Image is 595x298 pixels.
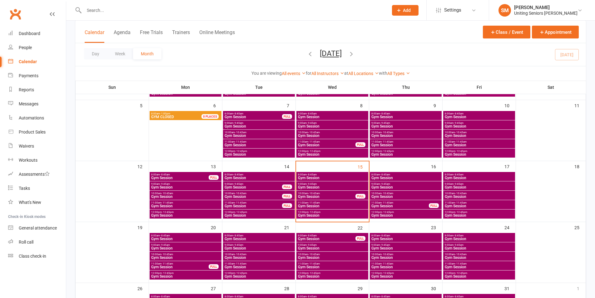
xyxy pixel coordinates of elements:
[379,71,387,76] strong: with
[76,81,149,94] th: Sun
[282,71,306,76] a: All events
[298,140,356,143] span: 11:00am
[429,203,439,208] div: FULL
[308,131,320,134] span: - 10:45am
[235,192,246,195] span: - 10:45am
[224,246,294,250] span: Gym Session
[8,125,66,139] a: Product Sales
[380,122,390,124] span: - 9:45am
[371,134,440,138] span: Gym Session
[358,161,369,172] div: 15
[199,29,235,43] button: Online Meetings
[201,114,219,119] div: 0 PLACES
[380,173,390,176] span: - 8:45am
[444,253,514,256] span: 10:00am
[224,122,294,124] span: 9:00am
[360,100,369,110] div: 8
[574,222,586,232] div: 25
[296,81,369,94] th: Wed
[209,264,219,269] div: FULL
[282,184,292,189] div: FULL
[224,134,294,138] span: Gym Session
[455,253,467,256] span: - 10:45am
[574,100,586,110] div: 11
[455,131,467,134] span: - 10:45am
[211,222,222,232] div: 20
[8,139,66,153] a: Waivers
[298,122,367,124] span: 9:00am
[320,49,342,58] button: [DATE]
[454,112,464,115] span: - 8:45am
[224,204,282,208] span: Gym Session
[309,211,320,214] span: - 12:45pm
[504,161,516,171] div: 17
[371,195,440,199] span: Gym Session
[233,122,243,124] span: - 9:45am
[19,87,34,92] div: Reports
[224,214,294,217] span: Gym Session
[85,29,104,43] button: Calendar
[151,256,220,260] span: Gym Session
[287,100,295,110] div: 7
[233,183,243,185] span: - 9:45am
[444,211,514,214] span: 12:00pm
[371,237,440,241] span: Gym Session
[161,262,173,265] span: - 11:45am
[8,83,66,97] a: Reports
[444,185,514,189] span: Gym Session
[455,192,467,195] span: - 10:45am
[19,45,32,50] div: People
[298,150,367,153] span: 12:00pm
[443,81,516,94] th: Fri
[151,201,220,204] span: 11:00am
[371,131,440,134] span: 10:00am
[371,140,440,143] span: 11:00am
[19,115,44,120] div: Automations
[298,256,367,260] span: Gym Session
[344,71,348,76] strong: at
[298,244,367,246] span: 9:00am
[298,246,367,250] span: Gym Session
[311,71,344,76] a: All Instructors
[371,183,440,185] span: 9:00am
[224,211,294,214] span: 12:00pm
[455,150,467,153] span: - 12:45pm
[298,192,356,195] span: 10:00am
[19,144,34,149] div: Waivers
[133,48,161,59] button: Month
[382,192,393,195] span: - 10:45am
[298,265,367,269] span: Gym Session
[382,140,393,143] span: - 11:45am
[382,131,393,134] span: - 10:45am
[298,112,367,115] span: 8:00am
[358,222,369,233] div: 22
[574,161,586,171] div: 18
[355,236,365,241] div: FULL
[151,214,220,217] span: Gym Session
[444,256,514,260] span: Gym Session
[224,143,294,147] span: Gym Session
[444,3,461,17] span: Settings
[251,71,282,76] strong: You are viewing
[444,143,514,147] span: Gym Session
[431,222,442,232] div: 23
[298,234,356,237] span: 8:00am
[211,161,222,171] div: 13
[371,244,440,246] span: 9:00am
[151,244,220,246] span: 9:00am
[444,183,514,185] span: 9:00am
[382,253,393,256] span: - 10:45am
[161,201,173,204] span: - 11:45am
[498,4,511,17] div: SM
[235,140,246,143] span: - 11:45am
[160,183,170,185] span: - 9:45am
[224,237,294,241] span: Gym Session
[282,194,292,199] div: FULL
[455,262,467,265] span: - 11:45am
[224,265,294,269] span: Gym Session
[8,111,66,125] a: Automations
[298,153,367,156] span: Gym Session
[516,81,586,94] th: Sat
[298,183,367,185] span: 9:00am
[298,176,367,180] span: Gym Session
